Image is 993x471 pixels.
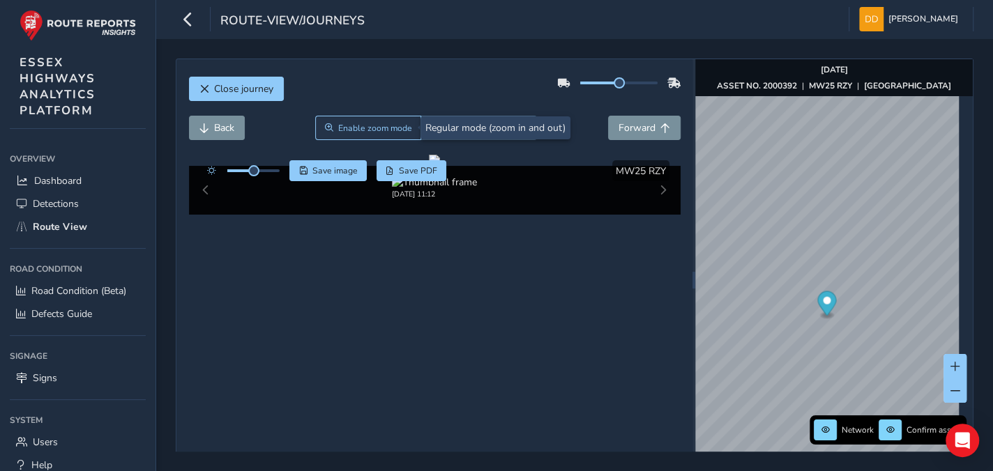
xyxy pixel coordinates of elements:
span: ESSEX HIGHWAYS ANALYTICS PLATFORM [20,54,96,118]
div: Signage [10,346,146,366]
span: Network [842,424,874,435]
div: System [10,410,146,431]
strong: MW25 RZY [809,80,852,91]
a: Detections [10,192,146,215]
div: | | [717,80,951,91]
span: Road Condition (Beta) [31,284,126,298]
span: Save image [312,165,358,176]
span: Close journey [214,82,273,95]
div: Road Condition [10,258,146,279]
span: Defects Guide [31,307,92,321]
img: rr logo [20,10,136,41]
span: Detections [33,197,79,210]
strong: [GEOGRAPHIC_DATA] [864,80,951,91]
span: Route View [33,220,87,233]
strong: [DATE] [821,64,848,75]
span: Forward [619,121,655,134]
button: Back [189,116,245,140]
span: Confirm assets [907,424,962,435]
button: Zoom [315,116,421,140]
a: Route View [10,215,146,238]
button: Save [289,160,367,181]
a: Signs [10,366,146,389]
a: Dashboard [10,169,146,192]
span: Users [33,435,58,449]
button: [PERSON_NAME] [859,7,963,31]
img: diamond-layout [859,7,884,31]
div: Open Intercom Messenger [946,424,979,457]
div: [DATE] 11:12 [392,189,477,199]
span: route-view/journeys [220,12,365,31]
span: Back [214,121,234,134]
span: Enable zoom mode [338,123,411,134]
button: Close journey [189,77,284,101]
a: Defects Guide [10,302,146,325]
button: PDF [377,160,447,181]
a: Road Condition (Beta) [10,279,146,302]
span: Save PDF [399,165,437,176]
strong: ASSET NO. 2000392 [717,80,797,91]
a: Users [10,431,146,454]
img: Thumbnail frame [392,176,477,189]
button: Forward [608,116,681,140]
span: Dashboard [34,174,82,187]
span: Signs [33,371,57,385]
span: [PERSON_NAME] [888,7,958,31]
div: Map marker [818,291,837,320]
div: Overview [10,148,146,169]
span: MW25 RZY [616,164,666,178]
